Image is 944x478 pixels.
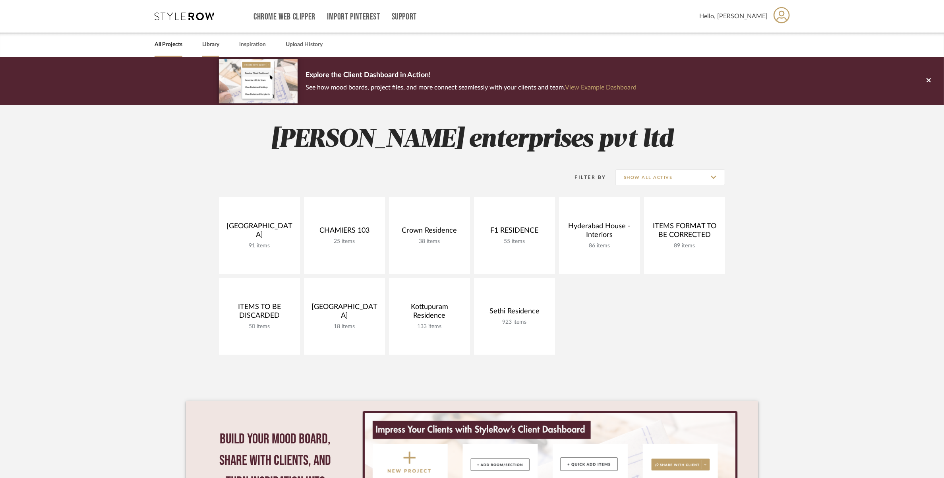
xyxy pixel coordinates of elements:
div: CHAMIERS 103 [310,226,379,238]
div: Hyderabad House - Interiors [565,222,634,243]
div: 18 items [310,323,379,330]
div: Kottupuram Residence [395,303,464,323]
a: Import Pinterest [327,14,380,20]
div: Crown Residence [395,226,464,238]
p: See how mood boards, project files, and more connect seamlessly with your clients and team. [306,82,636,93]
div: 89 items [650,243,719,249]
div: 86 items [565,243,634,249]
a: Chrome Web Clipper [253,14,315,20]
div: 55 items [480,238,549,245]
p: Explore the Client Dashboard in Action! [306,69,636,82]
a: Support [392,14,417,20]
div: ITEMS TO BE DISCARDED [225,303,294,323]
div: 923 items [480,319,549,326]
h2: [PERSON_NAME] enterprises pvt ltd [186,125,758,155]
div: ITEMS FORMAT TO BE CORRECTED [650,222,719,243]
div: 91 items [225,243,294,249]
div: Filter By [565,173,606,181]
div: 133 items [395,323,464,330]
span: Hello, [PERSON_NAME] [699,12,768,21]
a: Library [202,39,219,50]
div: 25 items [310,238,379,245]
div: 38 items [395,238,464,245]
div: Sethi Residence [480,307,549,319]
a: Inspiration [239,39,266,50]
a: Upload History [286,39,323,50]
div: [GEOGRAPHIC_DATA] [225,222,294,243]
div: [GEOGRAPHIC_DATA] [310,303,379,323]
a: All Projects [155,39,182,50]
a: View Example Dashboard [565,84,636,91]
div: 50 items [225,323,294,330]
div: F1 RESIDENCE [480,226,549,238]
img: d5d033c5-7b12-40c2-a960-1ecee1989c38.png [219,59,298,103]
